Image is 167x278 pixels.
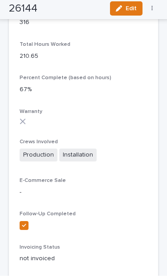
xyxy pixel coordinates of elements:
p: - [20,190,147,199]
span: Percent Complete (based on hours) [20,77,111,83]
span: Production [20,151,57,164]
button: Edit [110,4,143,18]
span: Invoicing Status [20,247,60,252]
h2: 26144 [9,4,37,17]
p: 316 [20,20,147,29]
span: Installation [59,151,97,164]
span: Total Hours Worked [20,44,70,49]
span: Crews Involved [20,141,58,147]
span: Warranty [20,111,42,117]
span: E-Commerce Sale [20,180,66,185]
p: 210.65 [20,54,147,63]
span: Edit [126,7,137,15]
span: Follow-Up Completed [20,214,76,219]
p: not invoiced [20,256,147,266]
p: 67% [20,87,147,97]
